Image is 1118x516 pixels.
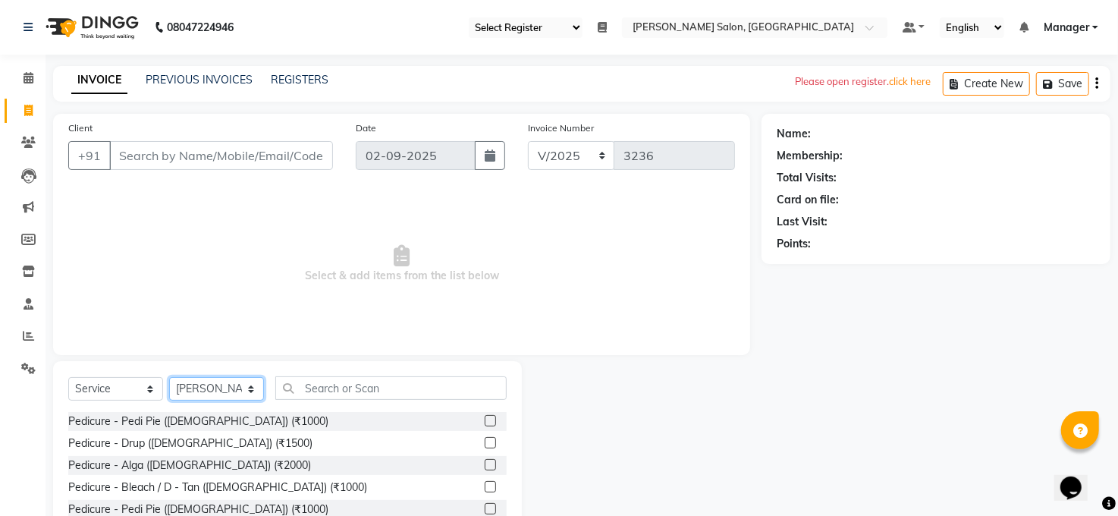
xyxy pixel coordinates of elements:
[167,6,234,49] b: 08047224946
[68,414,328,429] div: Pedicure - Pedi Pie ([DEMOGRAPHIC_DATA]) (₹1000)
[275,376,507,400] input: Search or Scan
[68,458,311,474] div: Pedicure - Alga ([DEMOGRAPHIC_DATA]) (₹2000)
[1036,72,1089,96] button: Save
[1044,20,1089,36] span: Manager
[356,121,376,135] label: Date
[68,480,367,496] div: Pedicure - Bleach / D - Tan ([DEMOGRAPHIC_DATA]) (₹1000)
[68,188,735,340] span: Select & add items from the list below
[1054,455,1103,501] iframe: chat widget
[71,67,127,94] a: INVOICE
[39,6,143,49] img: logo
[889,74,931,90] p: click here
[109,141,333,170] input: Search by Name/Mobile/Email/Code
[68,121,93,135] label: Client
[777,148,843,164] div: Membership:
[777,236,811,252] div: Points:
[777,126,811,142] div: Name:
[777,192,839,208] div: Card on file:
[271,73,328,87] a: REGISTERS
[146,73,253,87] a: PREVIOUS INVOICES
[68,436,312,451] div: Pedicure - Drup ([DEMOGRAPHIC_DATA]) (₹1500)
[777,214,828,230] div: Last Visit:
[943,72,1030,96] button: Create New
[777,170,837,186] div: Total Visits:
[68,141,111,170] button: +91
[795,66,931,98] div: Please open register.
[528,121,594,135] label: Invoice Number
